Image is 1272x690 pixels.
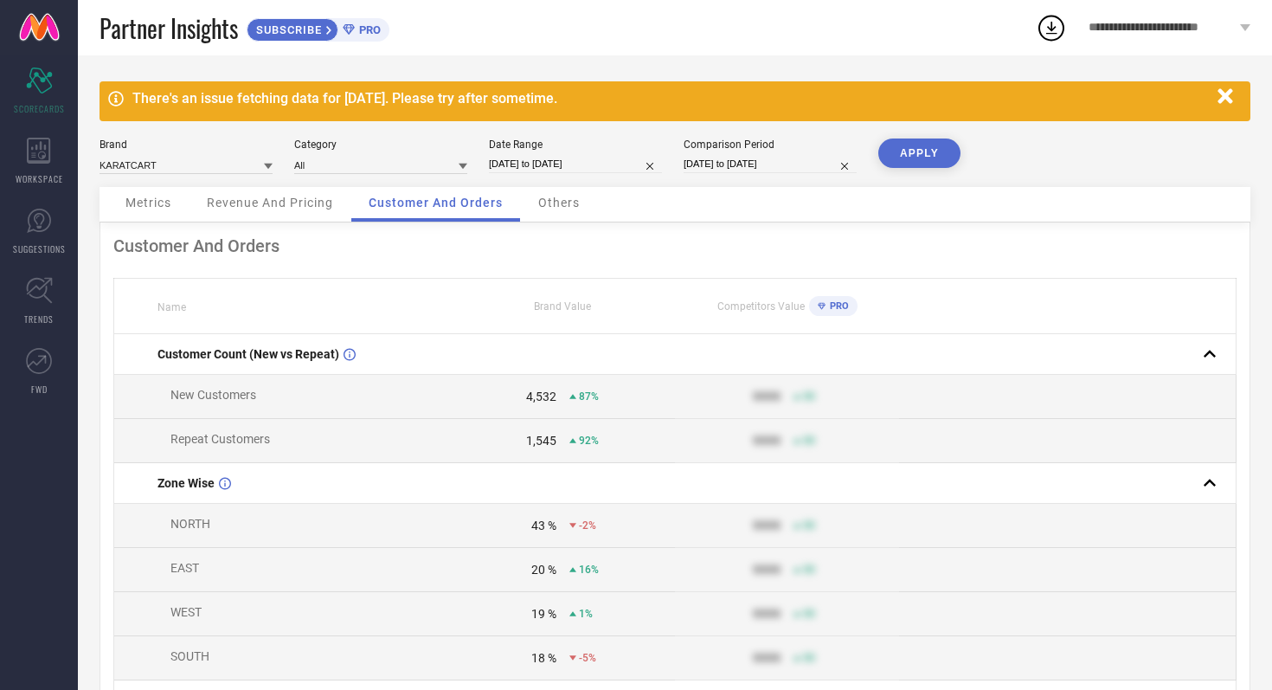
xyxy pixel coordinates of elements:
span: 50 [803,390,815,403]
input: Select comparison period [684,155,857,173]
div: 43 % [531,519,556,532]
div: 1,545 [526,434,556,448]
span: EAST [170,561,199,575]
div: There's an issue fetching data for [DATE]. Please try after sometime. [132,90,1209,106]
div: Open download list [1036,12,1067,43]
span: SOUTH [170,649,209,663]
span: 50 [803,519,815,532]
span: SCORECARDS [14,102,65,115]
div: 20 % [531,563,556,577]
span: Brand Value [534,300,591,313]
div: 9999 [753,607,781,621]
span: Zone Wise [157,476,215,490]
span: Name [157,301,186,313]
span: 92% [579,435,599,447]
input: Select date range [489,155,662,173]
span: Repeat Customers [170,432,270,446]
div: 9999 [753,651,781,665]
div: 4,532 [526,390,556,403]
span: PRO [355,23,381,36]
a: SUBSCRIBEPRO [247,14,389,42]
div: 19 % [531,607,556,621]
span: Competitors Value [717,300,805,313]
span: SUGGESTIONS [13,242,66,255]
span: New Customers [170,388,256,402]
span: 87% [579,390,599,403]
span: Others [538,196,580,210]
span: -5% [579,652,596,664]
span: 50 [803,564,815,576]
span: WORKSPACE [16,172,63,185]
span: PRO [826,300,849,312]
div: 9999 [753,434,781,448]
span: Partner Insights [100,10,238,46]
span: 50 [803,435,815,447]
div: 18 % [531,651,556,665]
button: APPLY [878,139,960,168]
div: Date Range [489,139,662,151]
div: 9999 [753,519,781,532]
span: Revenue And Pricing [207,196,333,210]
div: Brand [100,139,273,151]
span: -2% [579,519,596,532]
div: 9999 [753,390,781,403]
div: 9999 [753,563,781,577]
span: WEST [170,605,202,619]
div: Customer And Orders [113,235,1237,256]
span: Metrics [125,196,171,210]
span: 16% [579,564,599,576]
div: Category [294,139,467,151]
span: 50 [803,608,815,620]
span: SUBSCRIBE [247,23,326,36]
span: TRENDS [24,313,54,326]
span: Customer Count (New vs Repeat) [157,347,339,361]
span: 50 [803,652,815,664]
span: Customer And Orders [369,196,503,210]
span: FWD [31,383,48,396]
span: 1% [579,608,593,620]
span: NORTH [170,517,210,531]
div: Comparison Period [684,139,857,151]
